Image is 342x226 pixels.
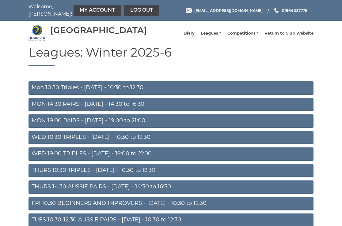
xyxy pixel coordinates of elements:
img: Phone us [274,8,279,13]
a: THURS 10.30 TRIPLES - [DATE] - 10:30 to 12:30 [28,164,313,177]
a: WED 19.00 TRIPLES - [DATE] - 19:00 to 21:00 [28,147,313,161]
img: Email [186,8,192,13]
h1: Leagues: Winter 2025-6 [28,46,313,66]
a: Leagues [201,31,221,36]
a: Email [EMAIL_ADDRESS][DOMAIN_NAME] [186,8,263,13]
span: 01964 537776 [282,8,307,13]
span: [EMAIL_ADDRESS][DOMAIN_NAME] [194,8,263,13]
div: [GEOGRAPHIC_DATA] [50,25,147,35]
nav: Welcome, [PERSON_NAME]! [28,3,142,18]
a: Return to Club Website [264,31,313,36]
a: My Account [74,5,121,16]
a: THURS 14.30 AUSSIE PAIRS - [DATE] - 14:30 to 16:30 [28,180,313,194]
a: Competitions [227,31,258,36]
a: Phone us 01964 537776 [273,8,307,13]
a: Diary [184,31,195,36]
a: MON 19.00 PAIRS - [DATE] - 19:00 to 21:00 [28,114,313,128]
a: Mon 10.30 Triples - [DATE] - 10:30 to 12:30 [28,81,313,95]
a: FRI 10.30 BEGINNERS AND IMPROVERS - [DATE] - 10:30 to 12:30 [28,197,313,210]
a: Log out [124,5,159,16]
img: Hornsea Bowls Centre [28,25,45,42]
a: MON 14.30 PAIRS - [DATE] - 14:30 to 16:30 [28,98,313,111]
a: WED 10.30 TRIPLES - [DATE] - 10:30 to 12:30 [28,131,313,144]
